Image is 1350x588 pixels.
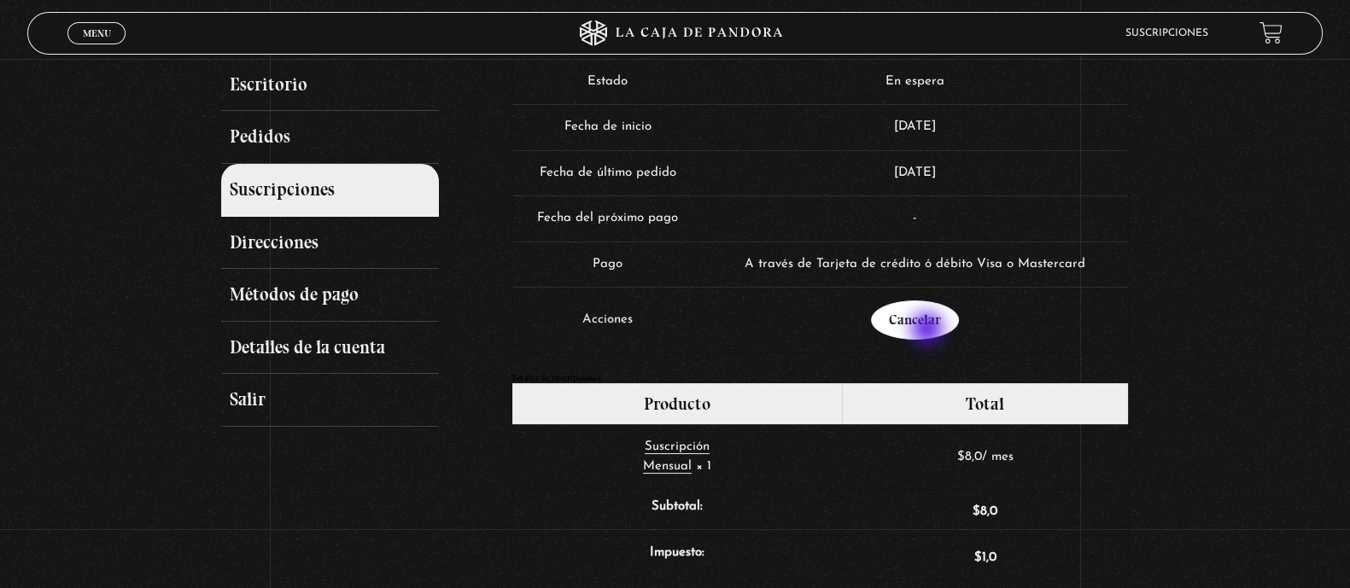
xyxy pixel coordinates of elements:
[221,164,439,217] a: Suscripciones
[221,217,439,270] a: Direcciones
[221,269,439,322] a: Métodos de pago
[696,460,711,473] strong: × 1
[974,551,996,564] span: 1,0
[221,374,439,427] a: Salir
[974,551,982,564] span: $
[512,195,702,242] td: Fecha del próximo pago
[643,440,710,474] a: Suscripción Mensual
[745,258,1085,271] span: A través de Tarjeta de crédito ó débito Visa o Mastercard
[957,451,982,463] span: 8,0
[973,505,980,518] span: $
[83,28,111,38] span: Menu
[957,451,965,463] span: $
[512,242,702,288] td: Pago
[512,60,702,105] td: Estado
[77,43,117,55] span: Cerrar
[703,104,1128,150] td: [DATE]
[221,59,494,427] nav: Páginas de cuenta
[512,104,702,150] td: Fecha de inicio
[512,150,702,196] td: Fecha de último pedido
[221,322,439,375] a: Detalles de la cuenta
[871,300,959,340] a: Cancelar
[221,111,439,164] a: Pedidos
[512,287,702,352] td: Acciones
[973,505,997,518] span: 8,0
[1259,21,1283,44] a: View your shopping cart
[512,383,842,424] th: Producto
[645,440,710,453] span: Suscripción
[512,489,842,535] th: Subtotal:
[1125,28,1208,38] a: Suscripciones
[703,60,1128,105] td: En espera
[703,195,1128,242] td: -
[842,383,1127,424] th: Total
[842,424,1127,489] td: / mes
[221,59,439,112] a: Escritorio
[512,535,842,581] th: Impuesto:
[511,374,1128,382] h2: Totales de suscripciones
[703,150,1128,196] td: [DATE]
